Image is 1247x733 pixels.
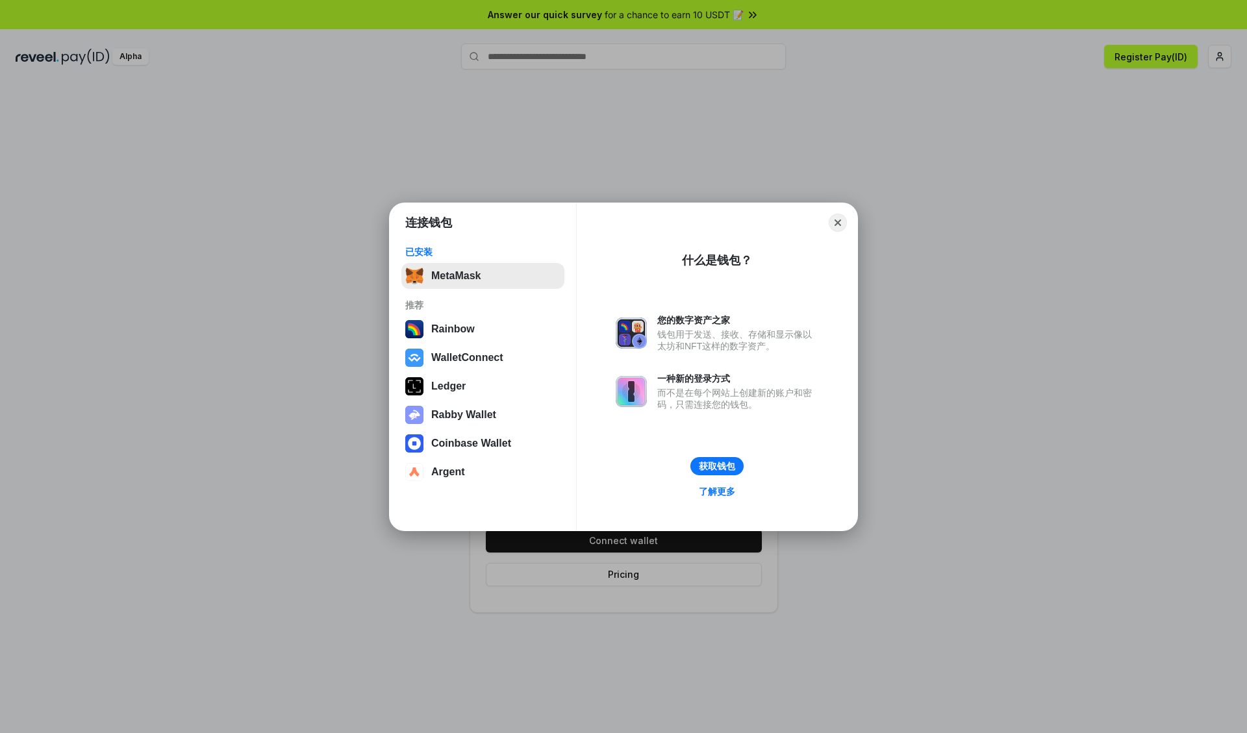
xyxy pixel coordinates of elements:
[431,352,503,364] div: WalletConnect
[616,376,647,407] img: svg+xml,%3Csvg%20xmlns%3D%22http%3A%2F%2Fwww.w3.org%2F2000%2Fsvg%22%20fill%3D%22none%22%20viewBox...
[657,387,818,410] div: 而不是在每个网站上创建新的账户和密码，只需连接您的钱包。
[405,320,423,338] img: svg+xml,%3Csvg%20width%3D%22120%22%20height%3D%22120%22%20viewBox%3D%220%200%20120%20120%22%20fil...
[405,267,423,285] img: svg+xml,%3Csvg%20fill%3D%22none%22%20height%3D%2233%22%20viewBox%3D%220%200%2035%2033%22%20width%...
[682,253,752,268] div: 什么是钱包？
[401,459,564,485] button: Argent
[431,438,511,449] div: Coinbase Wallet
[401,402,564,428] button: Rabby Wallet
[431,270,481,282] div: MetaMask
[431,380,466,392] div: Ledger
[691,483,743,500] a: 了解更多
[616,317,647,349] img: svg+xml,%3Csvg%20xmlns%3D%22http%3A%2F%2Fwww.w3.org%2F2000%2Fsvg%22%20fill%3D%22none%22%20viewBox...
[431,323,475,335] div: Rainbow
[405,377,423,395] img: svg+xml,%3Csvg%20xmlns%3D%22http%3A%2F%2Fwww.w3.org%2F2000%2Fsvg%22%20width%3D%2228%22%20height%3...
[401,373,564,399] button: Ledger
[405,349,423,367] img: svg+xml,%3Csvg%20width%3D%2228%22%20height%3D%2228%22%20viewBox%3D%220%200%2028%2028%22%20fill%3D...
[401,263,564,289] button: MetaMask
[657,314,818,326] div: 您的数字资产之家
[657,329,818,352] div: 钱包用于发送、接收、存储和显示像以太坊和NFT这样的数字资产。
[699,486,735,497] div: 了解更多
[405,246,561,258] div: 已安装
[405,434,423,453] img: svg+xml,%3Csvg%20width%3D%2228%22%20height%3D%2228%22%20viewBox%3D%220%200%2028%2028%22%20fill%3D...
[401,316,564,342] button: Rainbow
[699,460,735,472] div: 获取钱包
[405,215,452,230] h1: 连接钱包
[401,345,564,371] button: WalletConnect
[405,406,423,424] img: svg+xml,%3Csvg%20xmlns%3D%22http%3A%2F%2Fwww.w3.org%2F2000%2Fsvg%22%20fill%3D%22none%22%20viewBox...
[431,466,465,478] div: Argent
[405,463,423,481] img: svg+xml,%3Csvg%20width%3D%2228%22%20height%3D%2228%22%20viewBox%3D%220%200%2028%2028%22%20fill%3D...
[657,373,818,384] div: 一种新的登录方式
[829,214,847,232] button: Close
[690,457,744,475] button: 获取钱包
[401,430,564,456] button: Coinbase Wallet
[405,299,561,311] div: 推荐
[431,409,496,421] div: Rabby Wallet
